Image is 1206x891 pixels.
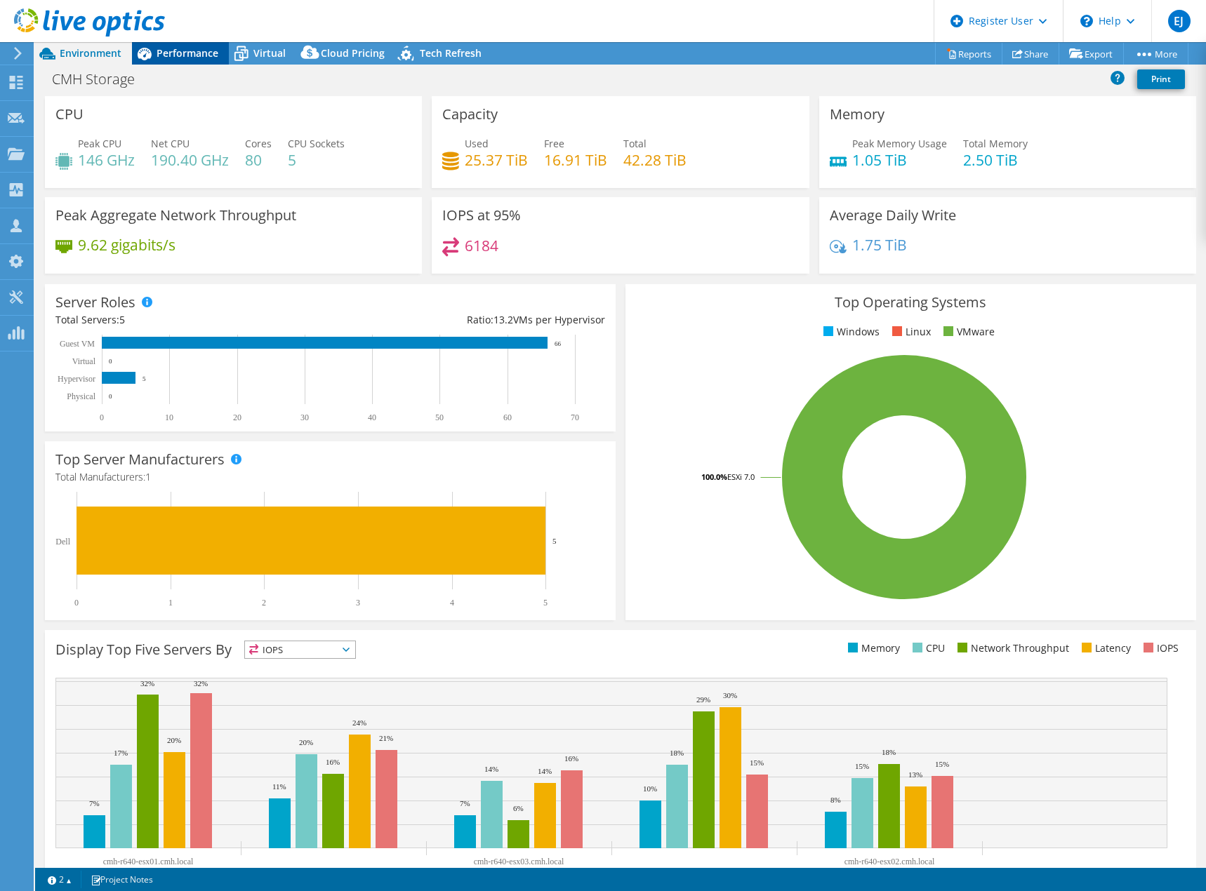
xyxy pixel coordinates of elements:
[46,72,157,87] h1: CMH Storage
[194,679,208,688] text: 32%
[513,804,524,812] text: 6%
[103,857,194,866] text: cmh-r640-esx01.cmh.local
[119,313,125,326] span: 5
[288,152,345,168] h4: 5
[564,754,578,763] text: 16%
[882,748,896,756] text: 18%
[1123,43,1188,65] a: More
[830,107,884,122] h3: Memory
[1078,641,1131,656] li: Latency
[552,537,557,545] text: 5
[165,413,173,422] text: 10
[623,137,647,150] span: Total
[168,598,173,608] text: 1
[544,152,607,168] h4: 16.91 TiB
[38,871,81,888] a: 2
[143,375,146,382] text: 5
[55,312,330,328] div: Total Servers:
[465,238,498,253] h4: 6184
[670,749,684,757] text: 18%
[55,452,225,467] h3: Top Server Manufacturers
[55,537,70,547] text: Dell
[140,679,154,688] text: 32%
[100,413,104,422] text: 0
[420,46,482,60] span: Tech Refresh
[543,598,548,608] text: 5
[167,736,181,744] text: 20%
[465,152,528,168] h4: 25.37 TiB
[151,137,190,150] span: Net CPU
[321,46,385,60] span: Cloud Pricing
[262,598,266,608] text: 2
[89,799,100,808] text: 7%
[78,137,121,150] span: Peak CPU
[442,107,498,122] h3: Capacity
[1080,15,1093,27] svg: \n
[379,734,393,742] text: 21%
[299,738,313,746] text: 20%
[493,313,513,326] span: 13.2
[909,641,945,656] li: CPU
[300,413,309,422] text: 30
[157,46,218,60] span: Performance
[636,295,1186,310] h3: Top Operating Systems
[544,137,564,150] span: Free
[935,760,949,768] text: 15%
[352,718,366,727] text: 24%
[935,43,1002,65] a: Reports
[750,758,764,767] text: 15%
[442,208,521,223] h3: IOPS at 95%
[474,857,564,866] text: cmh-r640-esx03.cmh.local
[852,152,947,168] h4: 1.05 TiB
[356,598,360,608] text: 3
[78,237,175,253] h4: 9.62 gigabits/s
[460,799,470,808] text: 7%
[55,208,296,223] h3: Peak Aggregate Network Throughput
[503,413,512,422] text: 60
[1168,10,1191,32] span: EJ
[245,137,272,150] span: Cores
[465,137,489,150] span: Used
[1059,43,1124,65] a: Export
[74,598,79,608] text: 0
[145,470,151,483] span: 1
[272,782,286,791] text: 11%
[114,749,128,757] text: 17%
[727,471,755,482] tspan: ESXi 7.0
[538,767,552,775] text: 14%
[435,413,444,422] text: 50
[623,152,687,168] h4: 42.28 TiB
[1002,43,1059,65] a: Share
[571,413,579,422] text: 70
[963,137,1028,150] span: Total Memory
[855,762,869,770] text: 15%
[844,641,900,656] li: Memory
[830,208,956,223] h3: Average Daily Write
[830,796,841,804] text: 8%
[450,598,454,608] text: 4
[60,339,95,349] text: Guest VM
[723,691,737,699] text: 30%
[288,137,345,150] span: CPU Sockets
[109,393,112,400] text: 0
[72,356,96,366] text: Virtual
[1140,641,1179,656] li: IOPS
[696,695,710,704] text: 29%
[963,152,1028,168] h4: 2.50 TiB
[852,237,907,253] h4: 1.75 TiB
[151,152,229,168] h4: 190.40 GHz
[368,413,376,422] text: 40
[330,312,604,328] div: Ratio: VMs per Hypervisor
[109,358,112,365] text: 0
[253,46,286,60] span: Virtual
[78,152,135,168] h4: 146 GHz
[67,391,95,401] text: Physical
[889,324,931,340] li: Linux
[55,107,84,122] h3: CPU
[643,784,657,793] text: 10%
[55,469,605,485] h4: Total Manufacturers:
[81,871,163,888] a: Project Notes
[484,765,498,773] text: 14%
[555,340,562,347] text: 66
[245,152,272,168] h4: 80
